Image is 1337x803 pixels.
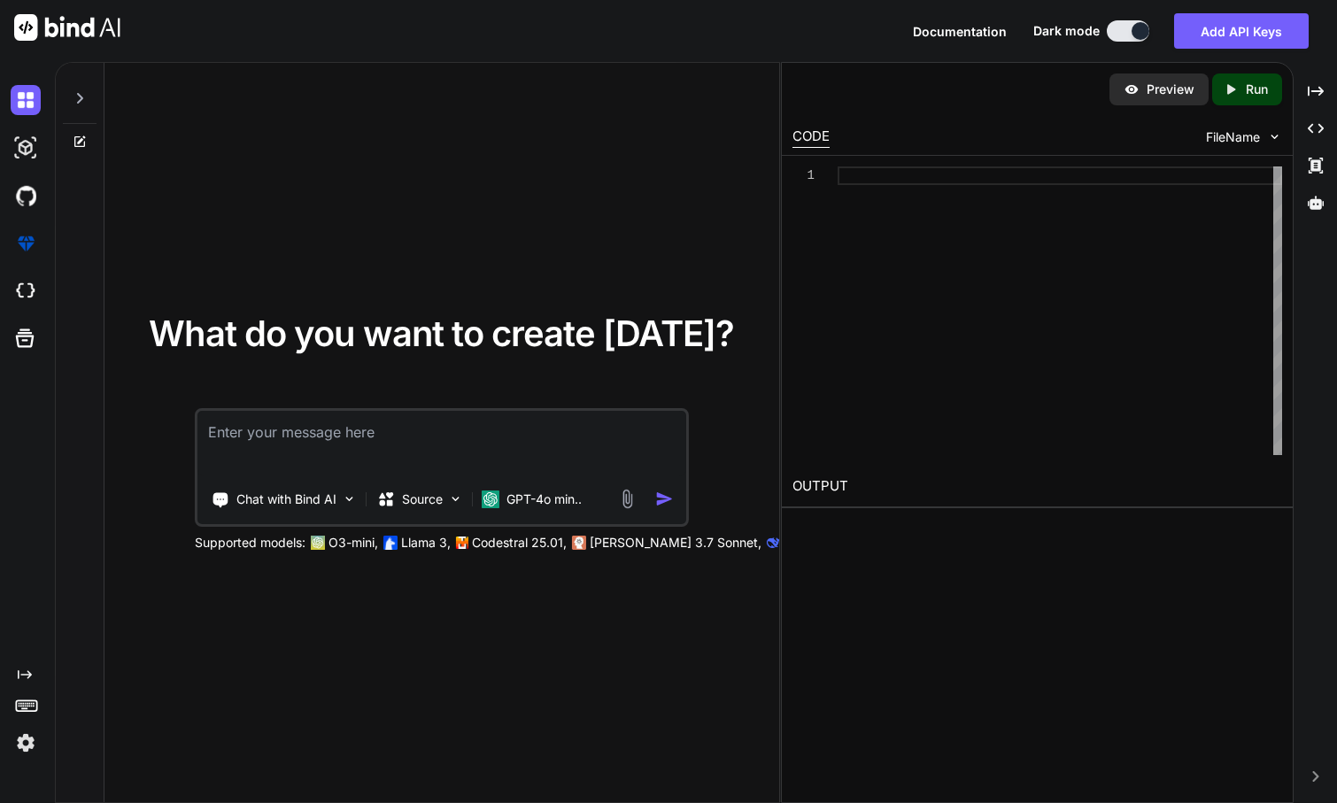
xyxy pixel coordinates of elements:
[11,728,41,758] img: settings
[401,534,451,552] p: Llama 3,
[149,312,734,355] span: What do you want to create [DATE]?
[448,491,463,506] img: Pick Models
[1174,13,1309,49] button: Add API Keys
[342,491,357,506] img: Pick Tools
[913,22,1007,41] button: Documentation
[311,536,325,550] img: GPT-4
[11,228,41,259] img: premium
[590,534,761,552] p: [PERSON_NAME] 3.7 Sonnet,
[236,490,336,508] p: Chat with Bind AI
[1147,81,1194,98] p: Preview
[767,536,781,550] img: claude
[782,466,1293,507] h2: OUTPUT
[11,276,41,306] img: cloudideIcon
[1124,81,1140,97] img: preview
[11,85,41,115] img: darkChat
[1246,81,1268,98] p: Run
[14,14,120,41] img: Bind AI
[1033,22,1100,40] span: Dark mode
[402,490,443,508] p: Source
[11,133,41,163] img: darkAi-studio
[792,127,830,148] div: CODE
[11,181,41,211] img: githubDark
[472,534,567,552] p: Codestral 25.01,
[482,490,499,508] img: GPT-4o mini
[506,490,582,508] p: GPT-4o min..
[1206,128,1260,146] span: FileName
[913,24,1007,39] span: Documentation
[383,536,398,550] img: Llama2
[617,489,638,509] img: attachment
[572,536,586,550] img: claude
[1267,129,1282,144] img: chevron down
[456,537,468,549] img: Mistral-AI
[655,490,674,508] img: icon
[328,534,378,552] p: O3-mini,
[792,166,815,185] div: 1
[195,534,305,552] p: Supported models:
